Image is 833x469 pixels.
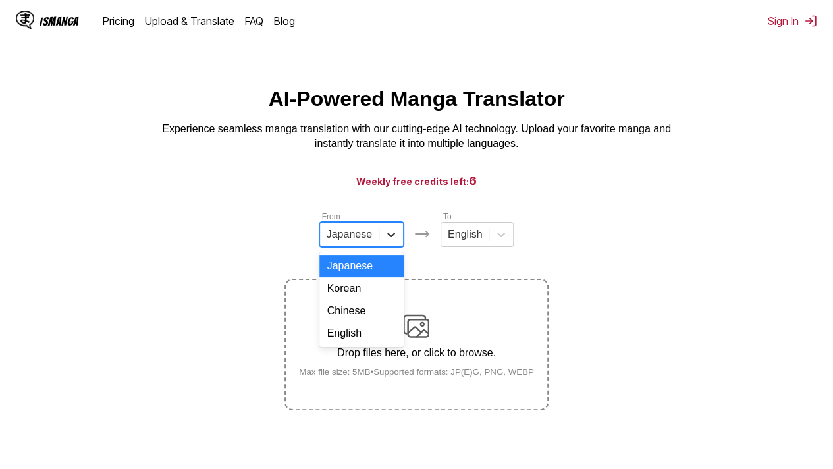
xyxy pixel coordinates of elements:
h1: AI-Powered Manga Translator [269,87,565,111]
label: From [322,212,340,221]
div: Japanese [319,255,404,277]
a: FAQ [245,14,263,28]
img: Sign out [804,14,817,28]
a: Blog [274,14,295,28]
img: IsManga Logo [16,11,34,29]
p: Drop files here, or click to browse. [288,347,545,359]
div: IsManga [40,15,79,28]
div: Chinese [319,300,404,322]
div: Korean [319,277,404,300]
a: Upload & Translate [145,14,234,28]
button: Sign In [768,14,817,28]
a: Pricing [103,14,134,28]
label: To [443,212,452,221]
div: English [319,322,404,345]
h3: Weekly free credits left: [32,173,801,189]
img: Languages icon [414,226,430,242]
span: 6 [469,174,477,188]
small: Max file size: 5MB • Supported formats: JP(E)G, PNG, WEBP [288,367,545,377]
p: Experience seamless manga translation with our cutting-edge AI technology. Upload your favorite m... [153,122,680,152]
a: IsManga LogoIsManga [16,11,103,32]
